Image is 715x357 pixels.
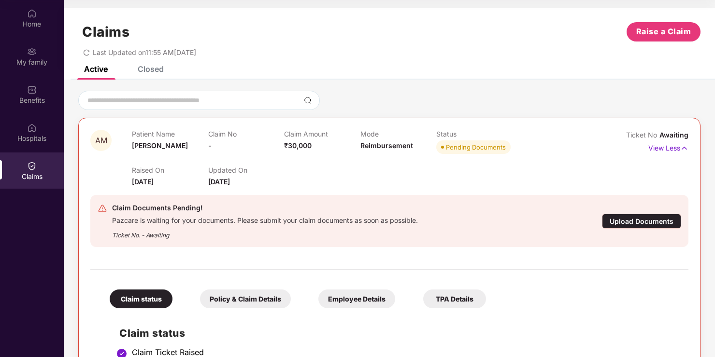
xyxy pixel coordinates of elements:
h1: Claims [82,24,129,40]
button: Raise a Claim [627,22,701,41]
span: Awaiting [659,131,688,139]
div: Upload Documents [602,214,681,229]
span: [PERSON_NAME] [132,141,188,150]
div: Closed [138,64,164,74]
img: svg+xml;base64,PHN2ZyBpZD0iU2VhcmNoLTMyeDMyIiB4bWxucz0iaHR0cDovL3d3dy53My5vcmcvMjAwMC9zdmciIHdpZH... [304,96,312,104]
span: - [208,141,212,150]
span: [DATE] [208,178,230,186]
img: svg+xml;base64,PHN2ZyB3aWR0aD0iMjAiIGhlaWdodD0iMjAiIHZpZXdCb3g9IjAgMCAyMCAyMCIgZmlsbD0ibm9uZSIgeG... [27,47,37,56]
span: redo [83,48,90,56]
span: AM [95,137,107,145]
div: Active [84,64,108,74]
img: svg+xml;base64,PHN2ZyBpZD0iQ2xhaW0iIHhtbG5zPSJodHRwOi8vd3d3LnczLm9yZy8yMDAwL3N2ZyIgd2lkdGg9IjIwIi... [27,161,37,171]
img: svg+xml;base64,PHN2ZyB4bWxucz0iaHR0cDovL3d3dy53My5vcmcvMjAwMC9zdmciIHdpZHRoPSIxNyIgaGVpZ2h0PSIxNy... [680,143,688,153]
div: TPA Details [423,289,486,308]
span: Reimbursement [360,141,413,150]
img: svg+xml;base64,PHN2ZyBpZD0iQmVuZWZpdHMiIHhtbG5zPSJodHRwOi8vd3d3LnczLm9yZy8yMDAwL3N2ZyIgd2lkdGg9Ij... [27,85,37,95]
img: svg+xml;base64,PHN2ZyBpZD0iSG9tZSIgeG1sbnM9Imh0dHA6Ly93d3cudzMub3JnLzIwMDAvc3ZnIiB3aWR0aD0iMjAiIG... [27,9,37,18]
div: Pending Documents [446,142,506,152]
span: [DATE] [132,178,154,186]
p: View Less [648,140,688,153]
img: svg+xml;base64,PHN2ZyB4bWxucz0iaHR0cDovL3d3dy53My5vcmcvMjAwMC9zdmciIHdpZHRoPSIyNCIgaGVpZ2h0PSIyNC... [98,204,107,213]
p: Claim No [208,130,285,138]
p: Status [436,130,513,138]
div: Ticket No. - Awaiting [112,225,418,240]
div: Claim Documents Pending! [112,202,418,214]
img: svg+xml;base64,PHN2ZyBpZD0iSG9zcGl0YWxzIiB4bWxucz0iaHR0cDovL3d3dy53My5vcmcvMjAwMC9zdmciIHdpZHRoPS... [27,123,37,133]
span: ₹30,000 [284,141,312,150]
div: Policy & Claim Details [200,289,291,308]
div: Employee Details [318,289,395,308]
h2: Claim status [119,325,679,341]
div: Pazcare is waiting for your documents. Please submit your claim documents as soon as possible. [112,214,418,225]
div: Claim Ticket Raised [132,347,679,357]
p: Patient Name [132,130,208,138]
span: Raise a Claim [636,26,691,38]
p: Mode [360,130,437,138]
div: Claim status [110,289,172,308]
span: Ticket No [626,131,659,139]
span: Last Updated on 11:55 AM[DATE] [93,48,196,56]
p: Raised On [132,166,208,174]
p: Updated On [208,166,285,174]
p: Claim Amount [284,130,360,138]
